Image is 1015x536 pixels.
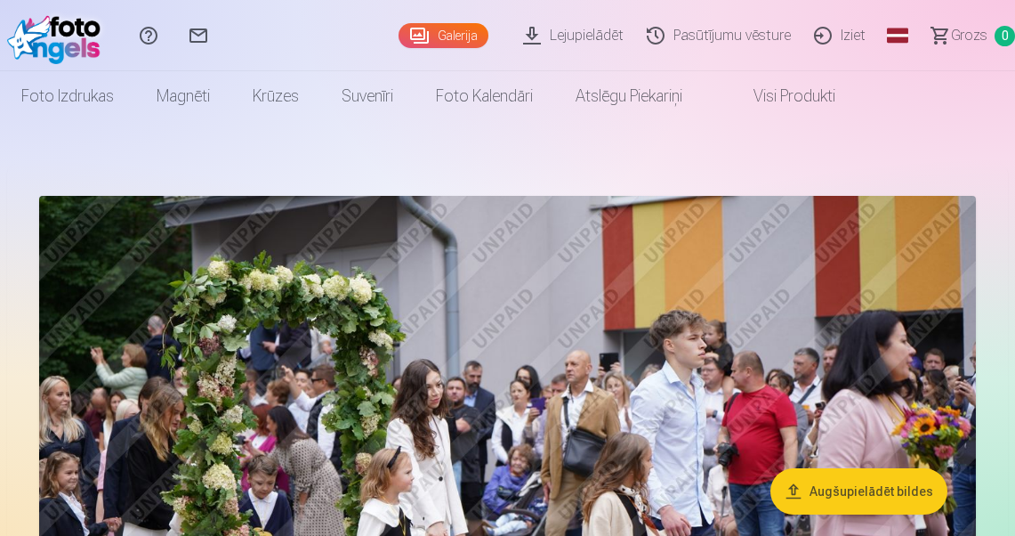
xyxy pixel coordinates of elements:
[995,26,1015,46] span: 0
[415,71,554,121] a: Foto kalendāri
[135,71,231,121] a: Magnēti
[951,25,987,46] span: Grozs
[770,468,947,515] button: Augšupielādēt bildes
[399,23,488,48] a: Galerija
[7,7,109,64] img: /fa3
[320,71,415,121] a: Suvenīri
[704,71,857,121] a: Visi produkti
[554,71,704,121] a: Atslēgu piekariņi
[231,71,320,121] a: Krūzes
